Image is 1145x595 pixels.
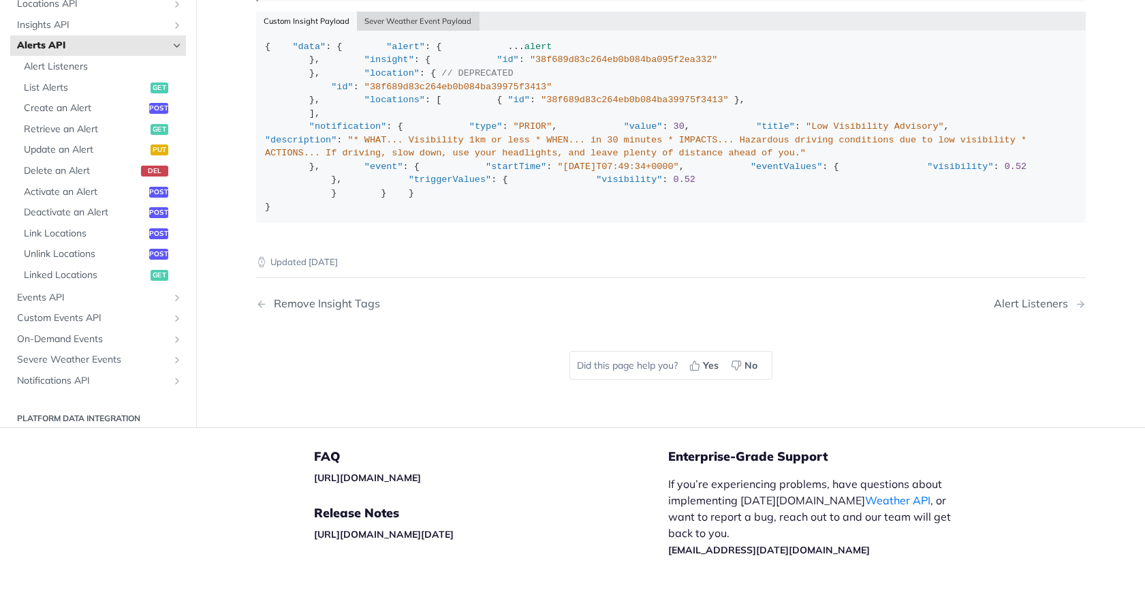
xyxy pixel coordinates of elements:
[386,42,425,52] span: "alert"
[726,355,765,376] button: No
[674,121,685,132] span: 30
[10,329,186,350] a: On-Demand EventsShow subpages for On-Demand Events
[24,144,147,157] span: Update an Alert
[24,164,138,178] span: Delete an Alert
[364,55,414,65] span: "insight"
[751,162,822,172] span: "eventValues"
[265,40,1076,213] div: { : { : { }, : { : }, : { : }, : [ { : }, ], : { : , : , : , : }, : { : , : { : }, : { : } } } }
[265,135,336,145] span: "description"
[24,123,147,136] span: Retrieve an Alert
[309,121,386,132] span: "notification"
[314,528,454,540] a: [URL][DOMAIN_NAME][DATE]
[17,99,186,119] a: Create an Alertpost
[314,505,668,521] h5: Release Notes
[668,448,987,465] h5: Enterprise-Grade Support
[149,208,168,219] span: post
[357,12,480,31] button: Sever Weather Event Payload
[469,121,503,132] span: "type"
[151,124,168,135] span: get
[541,95,728,105] span: "38f689d83c264eb0b084ba39975f3413"
[267,297,380,310] div: Remove Insight Tags
[569,351,772,380] div: Did this page help you?
[24,102,146,116] span: Create an Alert
[17,78,186,98] a: List Alertsget
[172,355,183,366] button: Show subpages for Severe Weather Events
[24,185,146,199] span: Activate an Alert
[17,354,168,367] span: Severe Weather Events
[172,376,183,386] button: Show subpages for Notifications API
[17,182,186,202] a: Activate an Alertpost
[24,60,183,74] span: Alert Listeners
[756,121,795,132] span: "title"
[17,119,186,140] a: Retrieve an Alertget
[685,355,726,376] button: Yes
[364,162,403,172] span: "event"
[524,42,552,52] span: alert
[10,15,186,35] a: Insights APIShow subpages for Insights API
[17,224,186,244] a: Link Locationspost
[24,81,147,95] span: List Alerts
[24,269,147,282] span: Linked Locations
[17,311,168,325] span: Custom Events API
[557,162,678,172] span: "[DATE]T07:49:34+0000"
[17,374,168,388] span: Notifications API
[172,313,183,324] button: Show subpages for Custom Events API
[172,292,183,303] button: Show subpages for Events API
[149,228,168,239] span: post
[172,334,183,345] button: Show subpages for On-Demand Events
[674,174,695,185] span: 0.52
[314,472,421,484] a: [URL][DOMAIN_NAME]
[293,42,326,52] span: "data"
[149,249,168,260] span: post
[530,55,717,65] span: "38f689d83c264eb0b084ba095f2ea332"
[17,245,186,265] a: Unlink Locationspost
[17,291,168,305] span: Events API
[24,207,146,220] span: Deactivate an Alert
[364,82,552,92] span: "38f689d83c264eb0b084ba39975f3413"
[10,36,186,57] a: Alerts APIHide subpages for Alerts API
[10,371,186,391] a: Notifications APIShow subpages for Notifications API
[331,82,353,92] span: "id"
[256,284,1086,324] nav: Pagination Controls
[994,297,1075,310] div: Alert Listeners
[17,57,186,77] a: Alert Listeners
[364,95,425,105] span: "locations"
[172,20,183,31] button: Show subpages for Insights API
[1005,162,1026,172] span: 0.52
[24,248,146,262] span: Unlink Locations
[149,187,168,198] span: post
[508,95,530,105] span: "id"
[151,145,168,156] span: put
[10,350,186,371] a: Severe Weather EventsShow subpages for Severe Weather Events
[703,358,719,373] span: Yes
[17,265,186,286] a: Linked Locationsget
[596,174,662,185] span: "visibility"
[744,358,757,373] span: No
[668,476,965,558] p: If you’re experiencing problems, have questions about implementing [DATE][DOMAIN_NAME] , or want ...
[364,68,420,78] span: "location"
[17,18,168,32] span: Insights API
[17,140,186,161] a: Update an Alertput
[10,308,186,329] a: Custom Events APIShow subpages for Custom Events API
[17,333,168,346] span: On-Demand Events
[256,256,1086,269] p: Updated [DATE]
[668,544,870,556] a: [EMAIL_ADDRESS][DATE][DOMAIN_NAME]
[514,121,552,132] span: "PRIOR"
[927,162,993,172] span: "visibility"
[508,42,524,52] span: ...
[172,41,183,52] button: Hide subpages for Alerts API
[409,174,492,185] span: "triggerValues"
[265,135,1032,159] span: "* WHAT... Visibility 1km or less * WHEN... in 30 minutes * IMPACTS... Hazardous driving conditio...
[806,121,944,132] span: "Low Visibility Advisory"
[17,203,186,224] a: Deactivate an Alertpost
[151,270,168,281] span: get
[624,121,663,132] span: "value"
[497,55,518,65] span: "id"
[486,162,546,172] span: "startTime"
[256,297,612,310] a: Previous Page: Remove Insight Tags
[141,166,168,177] span: del
[151,82,168,93] span: get
[10,288,186,308] a: Events APIShow subpages for Events API
[17,40,168,53] span: Alerts API
[149,104,168,115] span: post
